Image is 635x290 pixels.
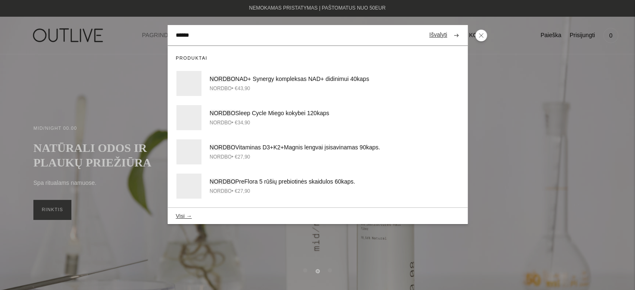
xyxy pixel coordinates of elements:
[176,213,192,219] button: Visi →
[210,74,409,84] div: NAD+ Synergy kompleksas NAD+ didinimui 40kaps
[210,84,409,93] div: • €43,90
[167,101,468,135] a: NORDBOSleep Cycle Miego kokybei 120kaps NORDBO• €34,90
[210,153,409,161] div: • €27,90
[210,144,235,151] span: NORDBO
[210,108,409,119] div: Sleep Cycle Miego kokybei 120kaps
[210,119,409,127] div: • €34,90
[210,188,232,194] span: NORDBO
[210,86,232,91] span: NORDBO
[167,135,468,169] a: NORDBOVitaminas D3+K2+Magnis lengvai įsisavinamas 90kaps. NORDBO• €27,90
[429,30,447,40] a: Išvalyti
[167,46,468,67] div: Produktai
[210,120,232,126] span: NORDBO
[167,169,468,203] a: NORDBOPreFlora 5 rūšių prebiotinės skaidulos 60kaps. NORDBO• €27,90
[210,143,409,153] div: Vitaminas D3+K2+Magnis lengvai įsisavinamas 90kaps.
[210,177,409,187] div: PreFlora 5 rūšių prebiotinės skaidulos 60kaps.
[210,178,235,185] span: NORDBO
[210,110,235,116] span: NORDBO
[167,66,468,101] a: NORDBONAD+ Synergy kompleksas NAD+ didinimui 40kaps NORDBO• €43,90
[210,187,409,196] div: • €27,90
[210,154,232,160] span: NORDBO
[210,76,235,82] span: NORDBO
